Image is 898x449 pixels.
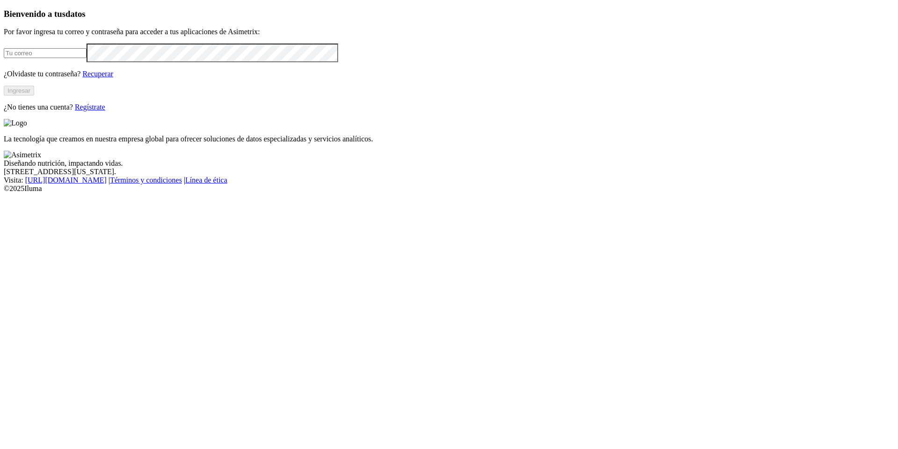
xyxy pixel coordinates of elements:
[82,70,113,78] a: Recuperar
[4,119,27,127] img: Logo
[4,70,894,78] p: ¿Olvidaste tu contraseña?
[4,135,894,143] p: La tecnología que creamos en nuestra empresa global para ofrecer soluciones de datos especializad...
[4,159,894,168] div: Diseñando nutrición, impactando vidas.
[4,184,894,193] div: © 2025 Iluma
[4,48,87,58] input: Tu correo
[110,176,182,184] a: Términos y condiciones
[4,28,894,36] p: Por favor ingresa tu correo y contraseña para acceder a tus aplicaciones de Asimetrix:
[4,9,894,19] h3: Bienvenido a tus
[75,103,105,111] a: Regístrate
[4,86,34,96] button: Ingresar
[25,176,107,184] a: [URL][DOMAIN_NAME]
[4,176,894,184] div: Visita : | |
[4,168,894,176] div: [STREET_ADDRESS][US_STATE].
[4,103,894,111] p: ¿No tienes una cuenta?
[65,9,86,19] span: datos
[185,176,227,184] a: Línea de ética
[4,151,41,159] img: Asimetrix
